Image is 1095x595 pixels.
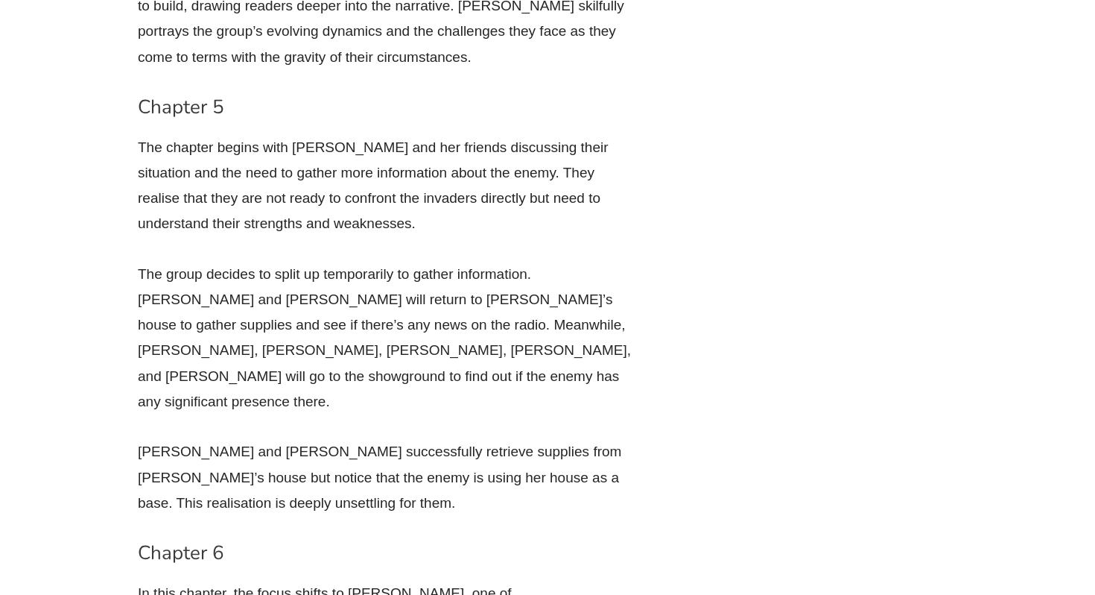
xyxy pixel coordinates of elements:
p: [PERSON_NAME] and [PERSON_NAME] successfully retrieve supplies from [PERSON_NAME]’s house but not... [138,439,637,516]
p: The group decides to split up temporarily to gather information. [PERSON_NAME] and [PERSON_NAME] ... [138,262,637,415]
h3: Chapter 5 [138,95,637,120]
h3: Chapter 6 [138,541,637,566]
iframe: Chat Widget [839,426,1095,595]
p: The chapter begins with [PERSON_NAME] and her friends discussing their situation and the need to ... [138,135,637,237]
